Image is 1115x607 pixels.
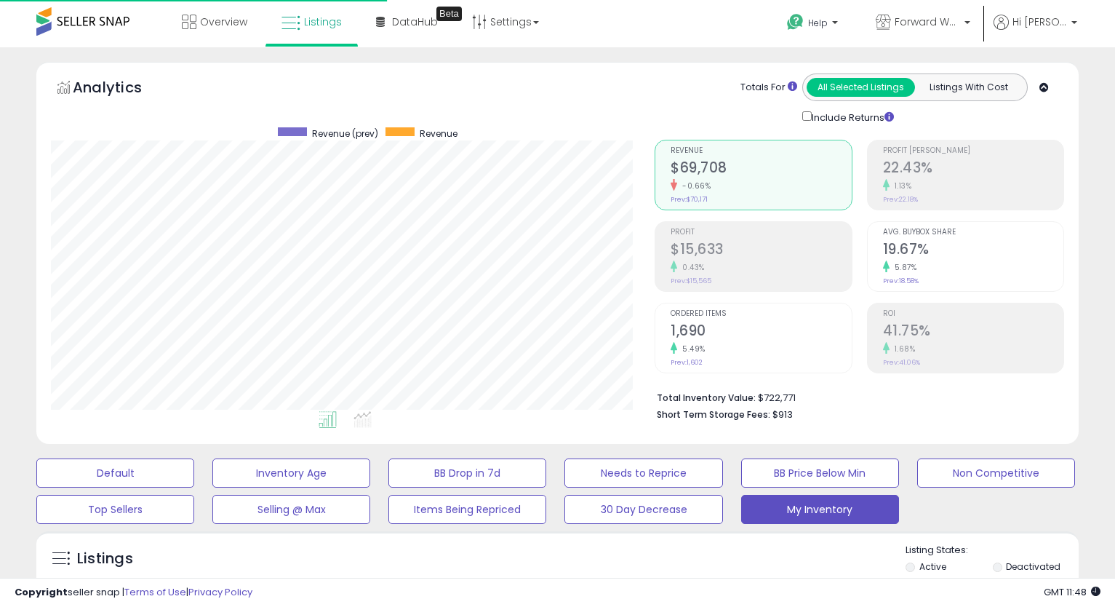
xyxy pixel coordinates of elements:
button: All Selected Listings [807,78,915,97]
small: Prev: 41.06% [883,358,920,367]
small: 5.87% [890,262,917,273]
button: Inventory Age [212,459,370,488]
a: Privacy Policy [188,585,252,599]
a: Hi [PERSON_NAME] [994,15,1077,47]
b: Short Term Storage Fees: [657,408,770,421]
button: Items Being Repriced [388,495,546,524]
button: Listings With Cost [914,78,1023,97]
span: 2025-10-9 11:48 GMT [1044,585,1100,599]
h5: Listings [77,549,133,569]
h2: 1,690 [671,322,851,342]
span: $913 [772,408,793,421]
span: Ordered Items [671,310,851,318]
small: 0.43% [677,262,705,273]
a: Help [775,2,852,47]
small: Prev: $70,171 [671,195,708,204]
span: Hi [PERSON_NAME] [1012,15,1067,29]
h2: $69,708 [671,159,851,179]
small: Prev: 22.18% [883,195,918,204]
span: Profit [671,229,851,237]
li: $722,771 [657,388,1053,405]
small: Prev: 18.58% [883,277,919,285]
button: My Inventory [741,495,899,524]
div: Totals For [740,81,797,95]
a: Terms of Use [124,585,186,599]
button: Non Competitive [917,459,1075,488]
span: Forward Wares [895,15,960,29]
span: Revenue (prev) [312,127,378,140]
small: 1.13% [890,180,912,191]
span: Overview [200,15,247,29]
button: Needs to Reprice [564,459,722,488]
span: Avg. Buybox Share [883,229,1063,237]
h5: Analytics [73,77,170,101]
button: 30 Day Decrease [564,495,722,524]
strong: Copyright [15,585,68,599]
b: Total Inventory Value: [657,392,756,404]
span: Profit [PERSON_NAME] [883,147,1063,155]
h2: 22.43% [883,159,1063,179]
button: Top Sellers [36,495,194,524]
button: BB Drop in 7d [388,459,546,488]
small: 5.49% [677,344,706,354]
button: BB Price Below Min [741,459,899,488]
span: Revenue [420,127,457,140]
label: Active [919,560,946,573]
small: Prev: $15,565 [671,277,711,285]
h2: 19.67% [883,241,1063,261]
button: Default [36,459,194,488]
div: Tooltip anchor [436,7,462,21]
div: Include Returns [791,108,911,125]
small: 1.68% [890,344,916,354]
span: Listings [304,15,342,29]
button: Selling @ Max [212,495,370,524]
span: ROI [883,310,1063,318]
span: Help [808,17,828,29]
p: Listing States: [906,544,1079,558]
h2: $15,633 [671,241,851,261]
small: -0.66% [677,180,711,191]
h2: 41.75% [883,322,1063,342]
i: Get Help [786,13,804,31]
span: Revenue [671,147,851,155]
div: seller snap | | [15,586,252,600]
label: Deactivated [1006,560,1060,573]
span: DataHub [392,15,438,29]
small: Prev: 1,602 [671,358,703,367]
